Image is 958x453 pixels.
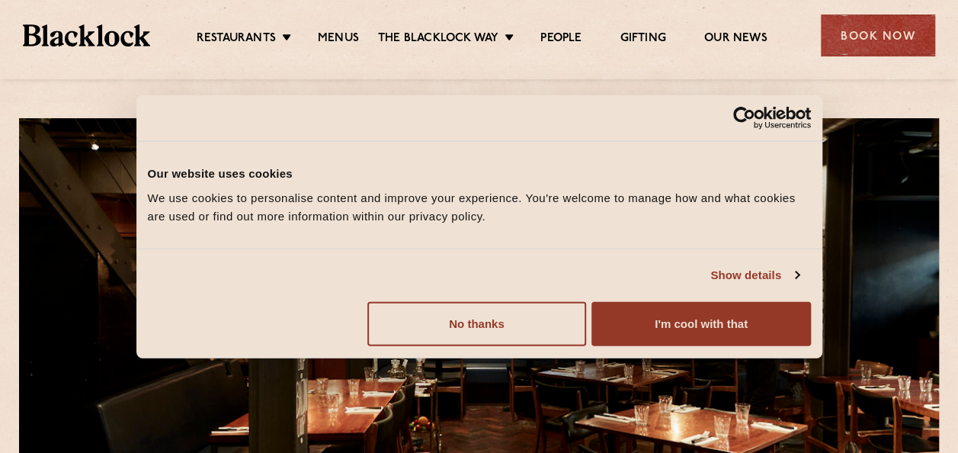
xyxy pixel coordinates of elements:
[148,188,811,225] div: We use cookies to personalise content and improve your experience. You're welcome to manage how a...
[821,14,935,56] div: Book Now
[704,31,767,48] a: Our News
[591,301,810,345] button: I'm cool with that
[23,24,150,46] img: BL_Textured_Logo-footer-cropped.svg
[710,266,799,284] a: Show details
[540,31,582,48] a: People
[367,301,586,345] button: No thanks
[378,31,498,48] a: The Blacklock Way
[620,31,665,48] a: Gifting
[197,31,276,48] a: Restaurants
[678,107,811,130] a: Usercentrics Cookiebot - opens in a new window
[148,165,811,183] div: Our website uses cookies
[318,31,359,48] a: Menus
